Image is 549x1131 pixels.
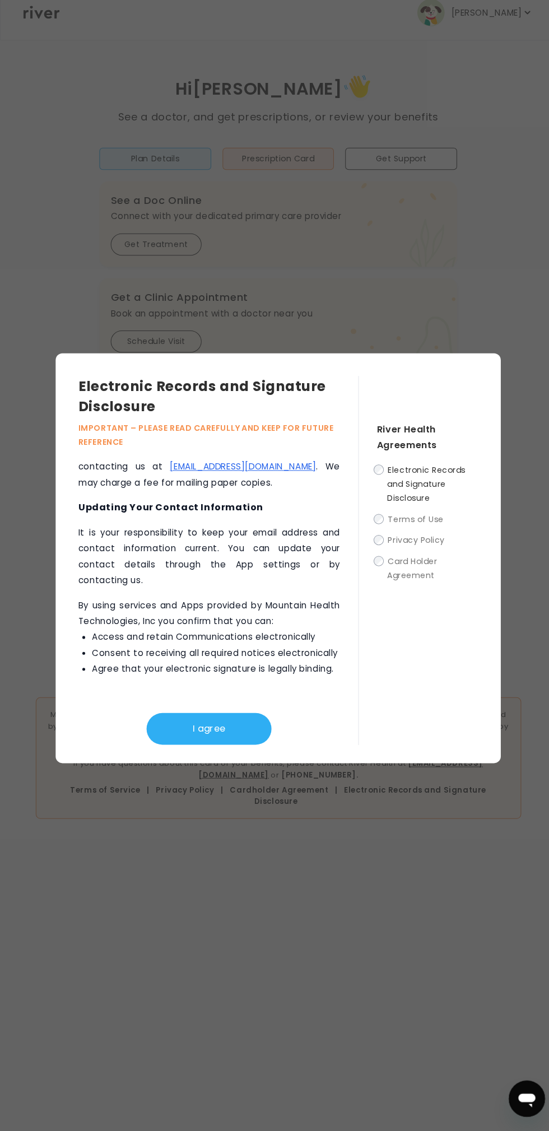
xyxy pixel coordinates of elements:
button: I agree [145,719,268,750]
iframe: Button to launch messaging window [502,1081,538,1117]
p: IMPORTANT – PLEASE READ CAREFULLY AND KEEP FOR FUTURE REFERENCE [77,431,353,458]
p: It is your responsibility to keep your email address and contact information current. You can upd... [77,533,336,595]
a: [EMAIL_ADDRESS][DOMAIN_NAME] [168,469,311,481]
li: Access and retain Communications electronically [91,636,336,651]
p: ‍By using services and Apps provided by Mountain Health Technologies, Inc you confirm that you can: [77,604,336,683]
span: Card Holder Agreement [382,563,431,588]
p: You may request a paper copy of any Communication by contacting us at . We may charge a fee for m... [77,452,336,499]
h4: Updating Your Contact Information [77,508,336,524]
span: Privacy Policy [383,542,439,553]
li: Agree that your electronic signature is legally binding. [91,667,336,683]
h3: Electronic Records and Signature Disclosure [77,386,353,426]
li: Consent to receiving all required notices electronically [91,651,336,667]
span: Electronic Records and Signature Disclosure [382,473,459,512]
h4: River Health Agreements [372,431,472,462]
span: Terms of Use [383,522,438,533]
